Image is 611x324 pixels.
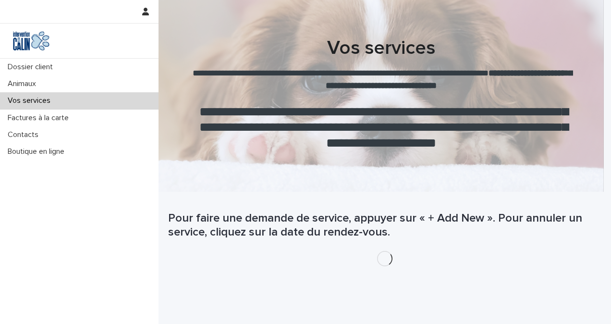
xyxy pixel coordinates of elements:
[4,113,76,123] p: Factures à la carte
[8,31,55,50] img: Y0SYDZVsQvbSeSFpbQoq
[4,62,61,72] p: Dossier client
[168,212,601,239] h1: Pour faire une demande de service, appuyer sur « + Add New ». Pour annuler un service, cliquez su...
[4,79,44,88] p: Animaux
[168,37,594,60] h1: Vos services
[4,96,58,105] p: Vos services
[4,147,72,156] p: Boutique en ligne
[4,130,46,139] p: Contacts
